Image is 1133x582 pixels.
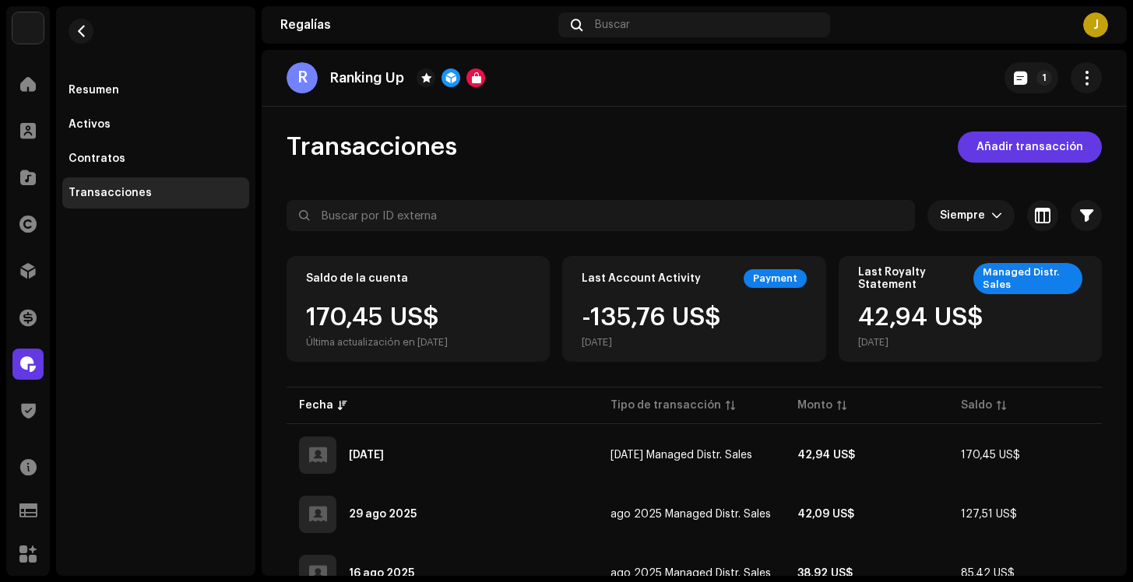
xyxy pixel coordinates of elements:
div: Transacciones [69,187,152,199]
span: Añadir transacción [976,131,1083,163]
re-m-nav-item: Resumen [62,75,249,106]
p: Ranking Up [330,70,404,86]
button: Añadir transacción [958,131,1102,163]
div: Regalías [280,19,552,31]
div: Last Account Activity [582,272,701,285]
button: 1 [1005,62,1058,93]
div: R [287,62,318,93]
p-badge: 1 [1036,70,1052,86]
div: Monto [797,398,832,413]
span: oct 2025 Managed Distr. Sales [610,450,752,461]
div: Managed Distr. Sales [973,263,1082,294]
re-m-nav-item: Transacciones [62,177,249,209]
img: 12fa97fa-896e-4643-8be8-3e34fc4377cf [12,12,44,44]
div: 29 ago 2025 [349,509,417,520]
span: Transacciones [287,131,457,163]
span: 85,42 US$ [961,568,1015,579]
div: Saldo [961,398,992,413]
div: 16 ago 2025 [349,568,414,579]
span: Siempre [940,200,991,231]
re-m-nav-item: Activos [62,109,249,140]
span: ago 2025 Managed Distr. Sales [610,509,771,520]
div: Payment [744,269,807,288]
input: Buscar por ID externa [287,200,915,231]
div: Last Royalty Statement [858,266,967,291]
div: Fecha [299,398,333,413]
strong: 38,92 US$ [797,568,853,579]
span: 127,51 US$ [961,509,1017,520]
div: Resumen [69,84,119,96]
div: [DATE] [858,336,983,349]
div: Contratos [69,153,125,165]
div: Tipo de transacción [610,398,721,413]
div: 5 oct 2025 [349,450,384,461]
re-m-nav-item: Contratos [62,143,249,174]
div: Activos [69,118,111,131]
div: Última actualización en [DATE] [306,336,448,349]
strong: 42,94 US$ [797,450,855,461]
strong: 42,09 US$ [797,509,854,520]
span: ago 2025 Managed Distr. Sales [610,568,771,579]
div: [DATE] [582,336,721,349]
div: dropdown trigger [991,200,1002,231]
span: Buscar [595,19,630,31]
span: 170,45 US$ [961,450,1020,461]
div: J [1083,12,1108,37]
div: Saldo de la cuenta [306,272,408,285]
